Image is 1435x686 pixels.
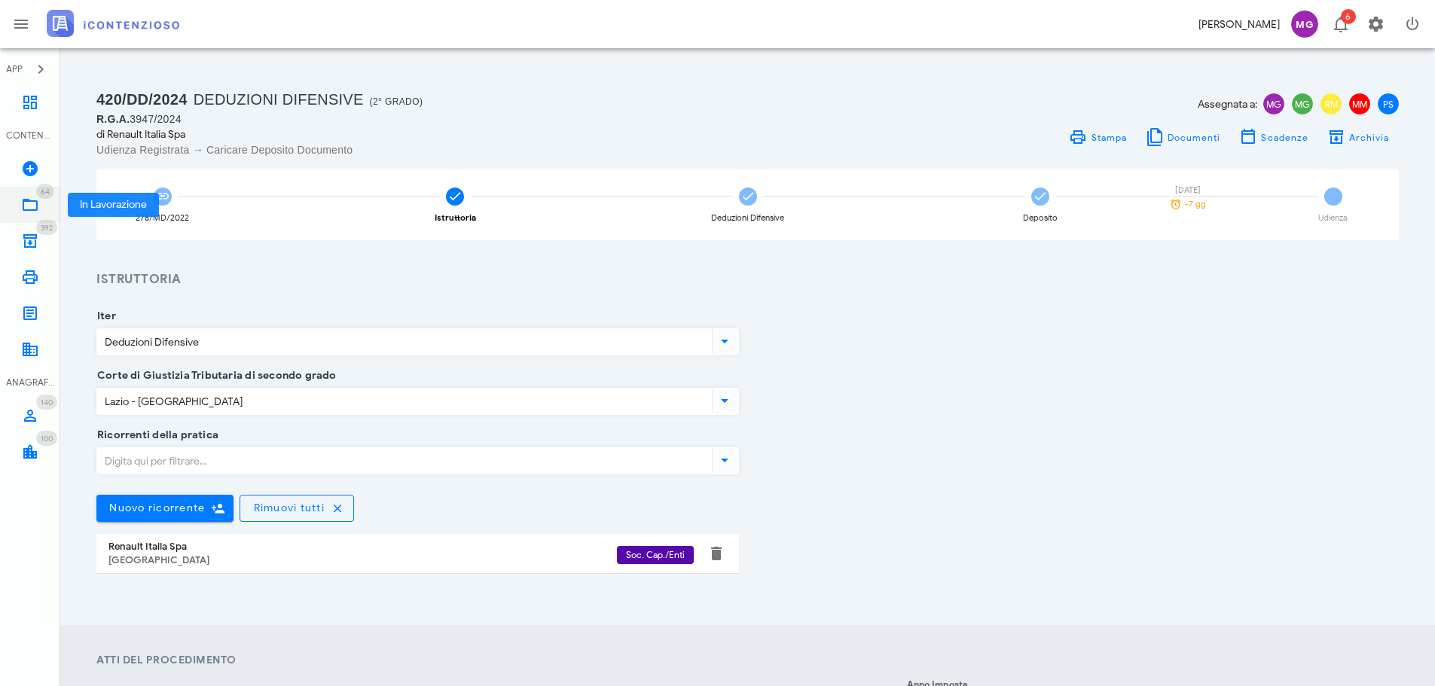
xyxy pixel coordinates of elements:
span: 5 [1324,188,1342,206]
span: MG [1291,11,1318,38]
span: Rimuovi tutti [252,502,325,514]
a: Stampa [1060,127,1136,148]
span: 420/DD/2024 [96,91,188,108]
img: logo-text-2x.png [47,10,179,37]
button: Scadenze [1230,127,1318,148]
label: Ricorrenti della pratica [93,428,218,443]
div: di Renault Italia Spa [96,127,739,142]
button: MG [1286,6,1322,42]
div: Renault Italia Spa [108,541,617,553]
button: Archivia [1317,127,1399,148]
span: MG [1292,93,1313,114]
span: Archivia [1348,132,1390,143]
span: 392 [41,223,53,233]
span: 64 [41,187,50,197]
button: Elimina [707,544,725,563]
div: [PERSON_NAME] [1198,17,1280,32]
div: Udienza [1318,214,1348,222]
span: PS [1378,93,1399,114]
div: Deduzioni Difensive [711,214,784,222]
label: Corte di Giustizia Tributaria di secondo grado [93,368,337,383]
span: Distintivo [36,395,57,410]
div: Istruttoria [435,214,476,222]
span: Documenti [1167,132,1221,143]
div: 3947/2024 [96,111,739,127]
button: Rimuovi tutti [240,495,354,522]
div: 278/MD/2022 [136,214,189,222]
label: Iter [93,309,116,324]
span: RM [1321,93,1342,114]
div: Udienza Registrata → Caricare Deposito Documento [96,142,739,157]
span: -7 gg [1185,200,1206,209]
input: Digita qui per filtrare... [97,448,709,474]
h4: Atti del Procedimento [96,652,1399,668]
span: Scadenze [1260,132,1308,143]
span: Deduzioni Difensive [194,91,364,108]
div: ANAGRAFICA [6,376,54,389]
button: Documenti [1136,127,1230,148]
input: Corte di Giustizia Tributaria di secondo grado [97,389,709,414]
span: R.G.A. [96,113,130,125]
span: (2° Grado) [370,96,423,107]
h3: Istruttoria [96,270,1399,289]
div: [DATE] [1162,186,1214,194]
span: MG [1263,93,1284,114]
span: MM [1349,93,1370,114]
span: Distintivo [36,220,57,235]
span: Distintivo [1341,9,1356,24]
input: Iter [97,329,709,355]
div: [GEOGRAPHIC_DATA] [108,554,617,566]
button: Distintivo [1322,6,1358,42]
div: Deposito [1023,214,1058,222]
span: Stampa [1090,132,1127,143]
div: CONTENZIOSO [6,129,54,142]
button: Nuovo ricorrente [96,495,234,522]
span: 100 [41,434,53,444]
span: Distintivo [36,431,57,446]
span: Distintivo [36,184,54,199]
span: Assegnata a: [1198,96,1257,112]
span: Nuovo ricorrente [108,502,205,514]
span: 140 [41,398,53,407]
span: Soc. Cap./Enti [626,546,685,564]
